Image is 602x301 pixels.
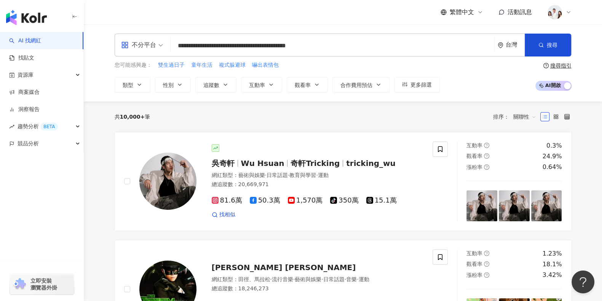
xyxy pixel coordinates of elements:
[115,114,150,120] div: 共 筆
[340,82,372,88] span: 合作費用預估
[155,77,191,92] button: 性別
[450,8,474,16] span: 繁體中文
[123,82,133,88] span: 類型
[550,63,572,69] div: 搜尋指引
[195,77,236,92] button: 追蹤數
[40,123,58,130] div: BETA
[9,106,40,113] a: 洞察報告
[212,159,235,168] span: 吳奇軒
[191,61,213,69] button: 童年生活
[513,111,536,123] span: 關聯性
[212,263,356,272] span: [PERSON_NAME] [PERSON_NAME]
[212,181,424,188] div: 總追蹤數 ： 20,669,971
[318,172,329,178] span: 運動
[330,196,358,204] span: 350萬
[466,190,497,221] img: post-image
[484,272,489,278] span: question-circle
[120,114,145,120] span: 10,000+
[265,172,267,178] span: ·
[323,276,345,282] span: 日常話題
[508,8,532,16] span: 活動訊息
[366,196,397,204] span: 15.1萬
[291,159,340,168] span: 奇軒Tricking
[484,261,489,267] span: question-circle
[466,261,482,267] span: 觀看率
[543,271,562,279] div: 3.42%
[9,124,14,129] span: rise
[410,82,432,88] span: 更多篩選
[115,61,152,69] span: 您可能感興趣：
[219,61,246,69] span: 複式躲避球
[543,63,549,68] span: question-circle
[493,111,540,123] div: 排序：
[252,61,279,69] button: 嚇出表情包
[466,272,482,278] span: 漲粉率
[9,89,40,96] a: 商案媒合
[295,276,321,282] span: 藝術與娛樂
[506,42,525,48] div: 台灣
[346,276,357,282] span: 音樂
[394,77,440,92] button: 更多篩選
[115,132,572,231] a: KOL Avatar吳奇軒Wu Hsuan奇軒Trickingtricking_wu網紅類型：藝術與娛樂·日常話題·教育與學習·運動總追蹤數：20,669,97181.6萬50.3萬1,570萬...
[12,278,27,290] img: chrome extension
[543,163,562,171] div: 0.64%
[272,276,293,282] span: 流行音樂
[212,196,242,204] span: 81.6萬
[346,159,396,168] span: tricking_wu
[293,276,295,282] span: ·
[288,196,323,204] span: 1,570萬
[18,66,34,84] span: 資源庫
[203,82,219,88] span: 追蹤數
[289,172,316,178] span: 教育與學習
[484,251,489,256] span: question-circle
[466,142,482,148] span: 互動率
[572,270,594,293] iframe: Help Scout Beacon - Open
[543,260,562,269] div: 18.1%
[18,118,58,135] span: 趨勢分析
[121,39,156,51] div: 不分平台
[295,82,311,88] span: 觀看率
[6,10,47,25] img: logo
[525,34,571,56] button: 搜尋
[115,77,150,92] button: 類型
[219,211,235,219] span: 找相似
[332,77,390,92] button: 合作費用預估
[543,249,562,258] div: 1.23%
[238,172,265,178] span: 藝術與娛樂
[121,41,129,49] span: appstore
[18,135,39,152] span: 競品分析
[212,172,424,179] div: 網紅類型 ：
[241,159,284,168] span: Wu Hsuan
[9,37,41,45] a: searchAI 找網紅
[316,172,318,178] span: ·
[498,42,503,48] span: environment
[30,277,57,291] span: 立即安裝 瀏覽器外掛
[466,153,482,159] span: 觀看率
[359,276,369,282] span: 運動
[543,152,562,161] div: 24.9%
[466,250,482,256] span: 互動率
[270,276,272,282] span: ·
[163,82,174,88] span: 性別
[212,211,235,219] a: 找相似
[321,276,323,282] span: ·
[139,153,196,210] img: KOL Avatar
[212,285,424,293] div: 總追蹤數 ： 18,246,273
[10,274,74,295] a: chrome extension立即安裝 瀏覽器外掛
[484,164,489,170] span: question-circle
[287,77,328,92] button: 觀看率
[345,276,346,282] span: ·
[288,172,289,178] span: ·
[546,142,562,150] div: 0.3%
[547,42,557,48] span: 搜尋
[158,61,185,69] button: 雙生過日子
[249,82,265,88] span: 互動率
[9,54,34,62] a: 找貼文
[250,196,280,204] span: 50.3萬
[531,190,562,221] img: post-image
[267,172,288,178] span: 日常話題
[548,5,562,19] img: 20231221_NR_1399_Small.jpg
